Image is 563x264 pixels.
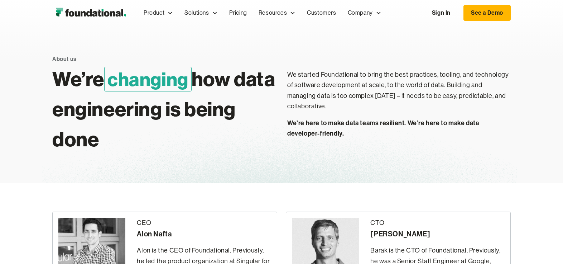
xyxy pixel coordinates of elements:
div: About us [52,55,77,64]
div: CTO [370,218,505,228]
div: Company [348,8,373,18]
a: Pricing [223,1,253,25]
div: Solutions [179,1,223,25]
div: [PERSON_NAME] [370,228,505,240]
a: home [52,6,129,20]
div: Resources [253,1,301,25]
a: See a Demo [463,5,511,21]
img: Foundational Logo [52,6,129,20]
div: Product [138,1,179,25]
a: Customers [301,1,342,25]
div: Alon Nafta [137,228,271,240]
div: Product [144,8,164,18]
div: Resources [259,8,287,18]
div: Solutions [184,8,209,18]
div: CEO [137,218,271,228]
span: changing [104,67,192,91]
p: We’re here to make data teams resilient. We’re here to make data developer-friendly. [287,118,511,139]
p: We started Foundational to bring the best practices, tooling, and technology of software developm... [287,70,511,112]
div: Company [342,1,387,25]
h1: We’re how data engineering is being done [52,64,276,154]
a: Sign In [425,5,458,20]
